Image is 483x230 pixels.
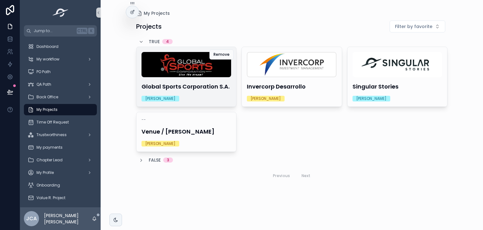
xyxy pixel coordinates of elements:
[36,120,69,125] span: Time Off Request
[24,142,97,153] a: My payments
[395,23,432,30] span: Filter by favorite
[136,112,237,152] a: --Venue / [PERSON_NAME][PERSON_NAME]
[356,96,386,101] div: [PERSON_NAME]
[36,183,60,188] span: Onboarding
[24,117,97,128] a: Time Off Request
[353,52,442,77] img: SStories.png
[347,47,448,107] a: SStories.pngSingular Stories[PERSON_NAME]
[24,104,97,115] a: My Projects
[24,180,97,191] a: Onboarding
[36,145,63,150] span: My payments
[247,52,336,77] img: invercorp.png
[89,28,94,33] span: K
[149,38,160,45] span: TRUE
[34,28,74,33] span: Jump to...
[142,82,231,91] h4: Global Sports Corporation S.A.
[24,192,97,204] a: Value R. Project
[136,22,162,31] h1: Projects
[353,82,442,91] h4: Singular Stories
[167,158,169,163] div: 3
[142,52,231,77] img: cropimage9134.webp
[20,37,101,207] div: scrollable content
[36,170,54,175] span: My Profile
[36,44,58,49] span: Dashboard
[144,10,170,16] span: My Projects
[251,96,281,101] div: [PERSON_NAME]
[44,212,92,225] p: [PERSON_NAME] [PERSON_NAME]
[24,54,97,65] a: My workflow
[166,39,169,44] div: 4
[149,157,161,163] span: FALSE
[142,127,231,136] h4: Venue / [PERSON_NAME]
[24,79,97,90] a: QA Path
[77,28,87,34] span: Ctrl
[136,10,170,16] a: My Projects
[24,154,97,166] a: Chapter Lead
[214,52,230,57] span: Remove
[36,95,58,100] span: Back Office
[142,117,146,122] span: --
[24,41,97,52] a: Dashboard
[390,20,445,32] button: Select Button
[24,91,97,103] a: Back Office
[36,69,51,74] span: PO Path
[209,49,234,60] button: Remove
[247,82,337,91] h4: Invercorp Desarrollo
[24,25,97,37] button: Jump to...CtrlK
[36,195,65,200] span: Value R. Project
[36,132,67,137] span: Trustworthiness
[24,66,97,78] a: PO Path
[145,96,175,101] div: [PERSON_NAME]
[51,8,70,18] img: App logo
[24,167,97,178] a: My Profile
[24,129,97,141] a: Trustworthiness
[36,57,59,62] span: My workflow
[136,47,237,107] a: cropimage9134.webpGlobal Sports Corporation S.A.[PERSON_NAME]Remove
[36,158,63,163] span: Chapter Lead
[36,107,58,112] span: My Projects
[26,215,37,222] span: JCA
[36,82,51,87] span: QA Path
[241,47,342,107] a: invercorp.pngInvercorp Desarrollo[PERSON_NAME]
[145,141,175,147] div: [PERSON_NAME]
